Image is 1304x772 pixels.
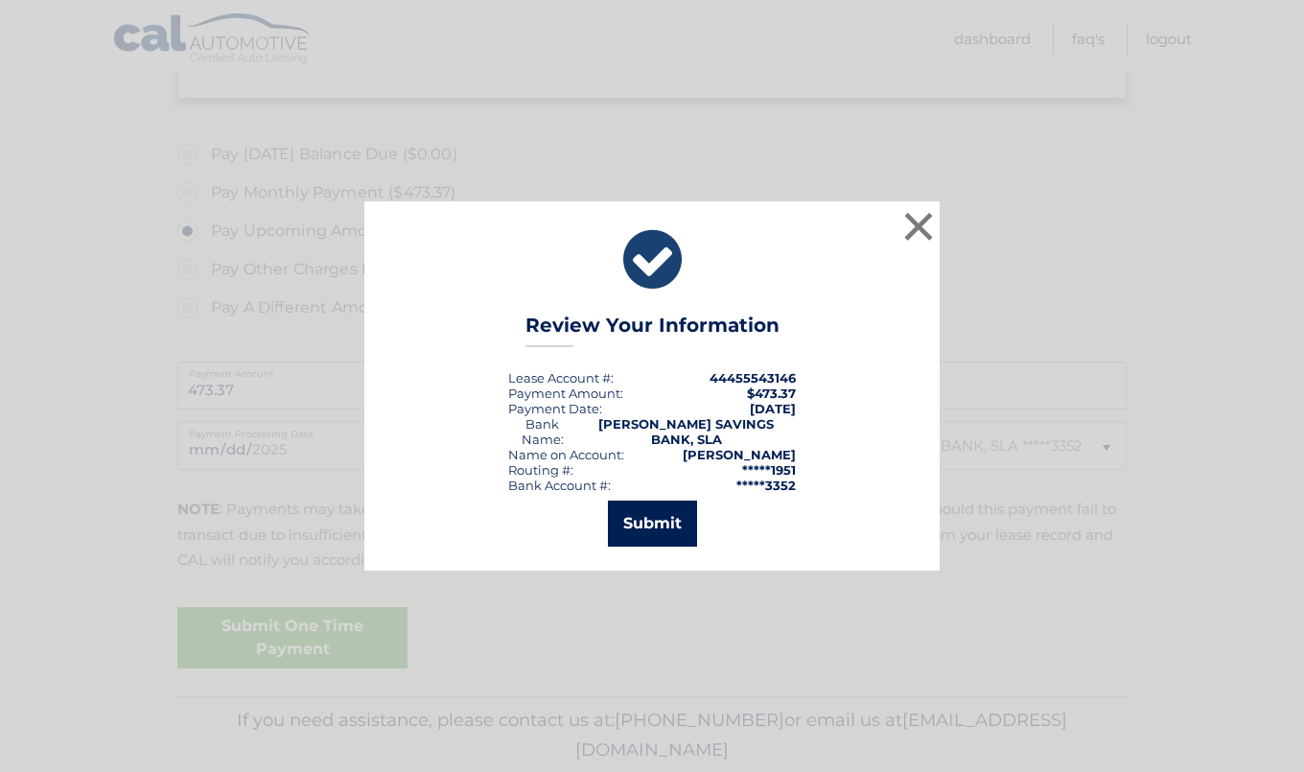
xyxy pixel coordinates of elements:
div: Payment Amount: [508,386,623,401]
div: : [508,401,602,416]
div: Bank Name: [508,416,577,447]
span: Payment Date [508,401,599,416]
span: [DATE] [750,401,796,416]
strong: [PERSON_NAME] [683,447,796,462]
span: $473.37 [747,386,796,401]
div: Routing #: [508,462,573,478]
div: Lease Account #: [508,370,614,386]
strong: 44455543146 [710,370,796,386]
strong: [PERSON_NAME] SAVINGS BANK, SLA [598,416,774,447]
button: × [899,207,938,246]
button: Submit [608,501,697,547]
h3: Review Your Information [525,314,780,347]
div: Bank Account #: [508,478,611,493]
div: Name on Account: [508,447,624,462]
